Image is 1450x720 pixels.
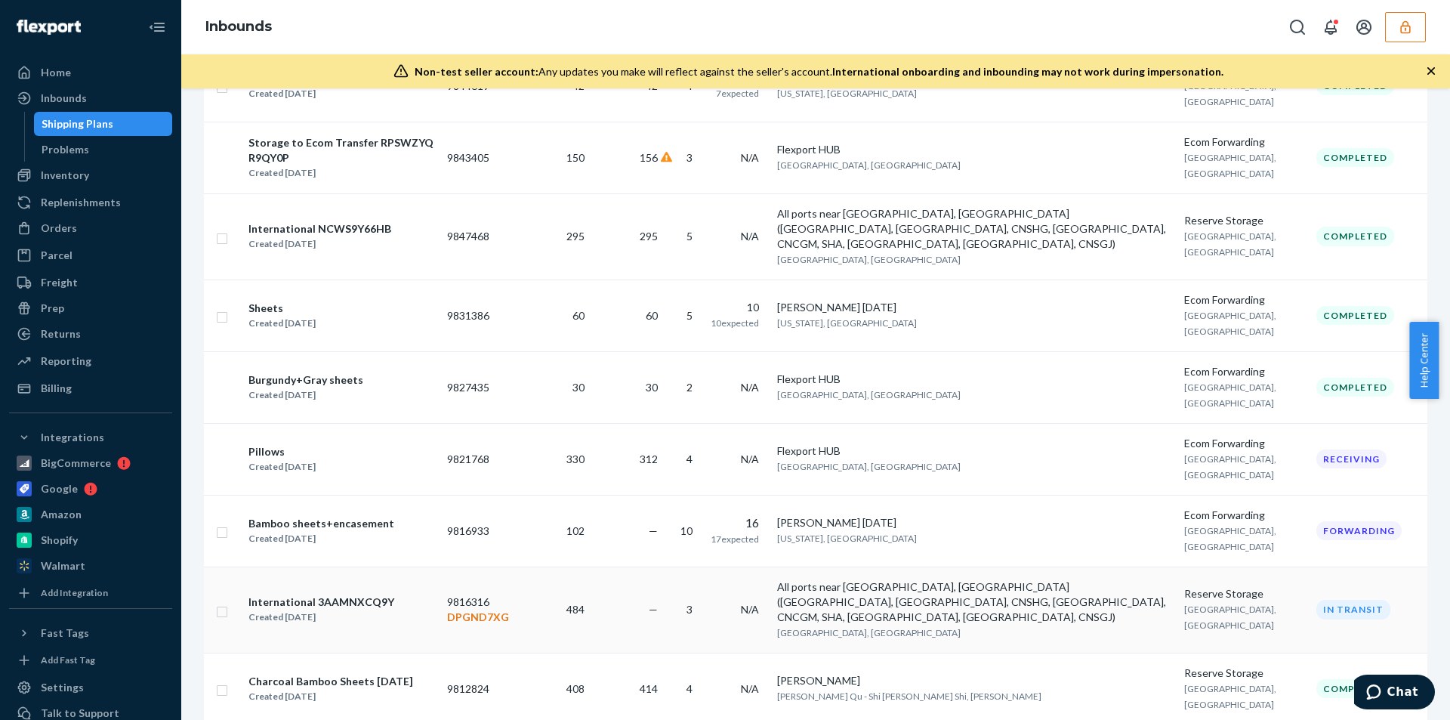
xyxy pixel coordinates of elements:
[441,280,515,351] td: 9831386
[741,151,759,164] span: N/A
[441,351,515,423] td: 9827435
[9,675,172,700] a: Settings
[415,65,538,78] span: Non-test seller account:
[1184,382,1276,409] span: [GEOGRAPHIC_DATA], [GEOGRAPHIC_DATA]
[248,689,413,704] div: Created [DATE]
[572,381,585,394] span: 30
[9,163,172,187] a: Inventory
[9,651,172,669] a: Add Fast Tag
[41,221,77,236] div: Orders
[1184,436,1304,451] div: Ecom Forwarding
[248,674,413,689] div: Charcoal Bamboo Sheets [DATE]
[1282,12,1313,42] button: Open Search Box
[777,673,1172,688] div: [PERSON_NAME]
[1316,12,1346,42] button: Open notifications
[41,558,85,573] div: Walmart
[41,326,81,341] div: Returns
[9,322,172,346] a: Returns
[686,381,693,394] span: 2
[441,193,515,280] td: 9847468
[777,691,1041,702] span: [PERSON_NAME] Qu - Shi [PERSON_NAME] Shi, [PERSON_NAME]
[741,453,759,465] span: N/A
[41,654,95,666] div: Add Fast Tag
[34,138,173,162] a: Problems
[415,64,1223,79] div: Any updates you make will reflect against the seller's account.
[640,151,658,164] span: 156
[1409,322,1439,399] button: Help Center
[741,230,759,243] span: N/A
[41,354,91,369] div: Reporting
[248,236,391,252] div: Created [DATE]
[9,216,172,240] a: Orders
[41,481,78,496] div: Google
[711,515,759,532] div: 16
[1316,679,1394,698] div: Completed
[686,151,693,164] span: 3
[248,516,394,531] div: Bamboo sheets+encasement
[1316,306,1394,325] div: Completed
[777,579,1172,625] div: All ports near [GEOGRAPHIC_DATA], [GEOGRAPHIC_DATA] ([GEOGRAPHIC_DATA], [GEOGRAPHIC_DATA], CNSHG,...
[777,206,1172,252] div: All ports near [GEOGRAPHIC_DATA], [GEOGRAPHIC_DATA] ([GEOGRAPHIC_DATA], [GEOGRAPHIC_DATA], CNSHG,...
[777,533,917,544] span: [US_STATE], [GEOGRAPHIC_DATA]
[142,12,172,42] button: Close Navigation
[777,300,1172,315] div: [PERSON_NAME] [DATE]
[9,584,172,602] a: Add Integration
[1184,683,1276,710] span: [GEOGRAPHIC_DATA], [GEOGRAPHIC_DATA]
[41,301,64,316] div: Prep
[640,230,658,243] span: 295
[9,621,172,645] button: Fast Tags
[1184,586,1304,601] div: Reserve Storage
[741,682,759,695] span: N/A
[686,682,693,695] span: 4
[9,528,172,552] a: Shopify
[741,381,759,394] span: N/A
[711,533,759,545] span: 17 expected
[1184,292,1304,307] div: Ecom Forwarding
[1184,364,1304,379] div: Ecom Forwarding
[41,195,121,210] div: Replenishments
[566,151,585,164] span: 150
[41,626,89,641] div: Fast Tags
[1184,508,1304,523] div: Ecom Forwarding
[1316,450,1387,468] div: Receiving
[777,627,961,638] span: [GEOGRAPHIC_DATA], [GEOGRAPHIC_DATA]
[41,381,72,396] div: Billing
[9,451,172,475] a: BigCommerce
[441,423,515,495] td: 9821768
[1316,600,1390,619] div: In transit
[777,443,1172,459] div: Flexport HUB
[1316,148,1394,167] div: Completed
[9,60,172,85] a: Home
[447,610,509,625] p: DPGND7XG
[566,453,585,465] span: 330
[41,680,84,695] div: Settings
[41,65,71,80] div: Home
[441,495,515,567] td: 9816933
[42,116,113,131] div: Shipping Plans
[41,275,78,290] div: Freight
[248,165,434,181] div: Created [DATE]
[777,159,961,171] span: [GEOGRAPHIC_DATA], [GEOGRAPHIC_DATA]
[1184,310,1276,337] span: [GEOGRAPHIC_DATA], [GEOGRAPHIC_DATA]
[205,18,272,35] a: Inbounds
[1316,227,1394,246] div: Completed
[41,507,82,522] div: Amazon
[777,372,1172,387] div: Flexport HUB
[777,515,1172,530] div: [PERSON_NAME] [DATE]
[248,595,394,610] div: International 3AAMNXCQ9Y
[9,554,172,578] a: Walmart
[716,88,759,99] span: 7 expected
[248,301,316,316] div: Sheets
[41,456,111,471] div: BigCommerce
[832,65,1223,78] span: International onboarding and inbounding may not work during impersonation.
[711,300,759,315] div: 10
[646,381,658,394] span: 30
[649,603,658,616] span: —
[640,682,658,695] span: 414
[9,502,172,527] a: Amazon
[1316,378,1394,397] div: Completed
[649,524,658,537] span: —
[41,168,89,183] div: Inventory
[566,230,585,243] span: 295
